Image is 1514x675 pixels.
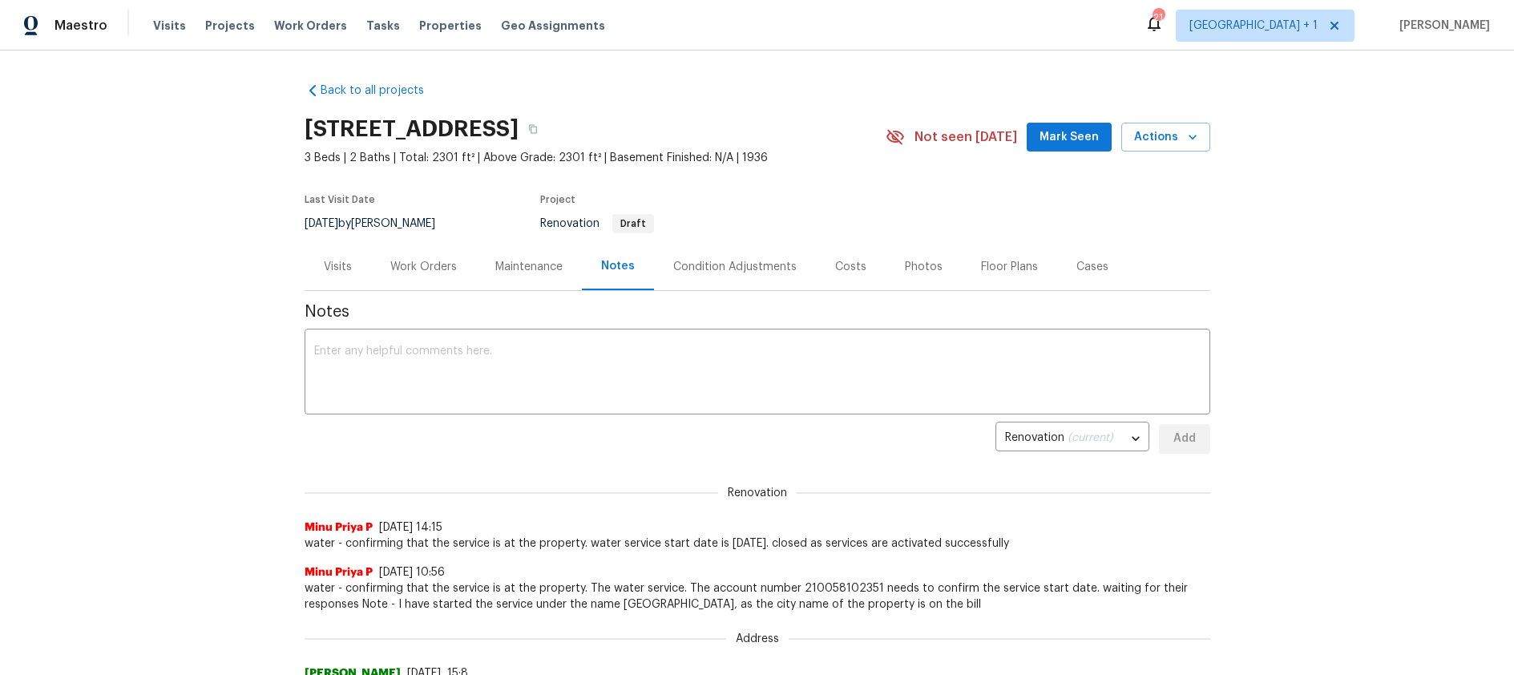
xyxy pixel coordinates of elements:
[1153,10,1164,26] div: 21
[305,218,338,229] span: [DATE]
[835,259,866,275] div: Costs
[673,259,797,275] div: Condition Adjustments
[274,18,347,34] span: Work Orders
[305,214,454,233] div: by [PERSON_NAME]
[305,121,519,137] h2: [STREET_ADDRESS]
[519,115,547,143] button: Copy Address
[1027,123,1112,152] button: Mark Seen
[601,258,635,274] div: Notes
[1189,18,1318,34] span: [GEOGRAPHIC_DATA] + 1
[205,18,255,34] span: Projects
[905,259,943,275] div: Photos
[379,522,442,533] span: [DATE] 14:15
[55,18,107,34] span: Maestro
[305,580,1210,612] span: water - confirming that the service is at the property. The water service. The account number 210...
[1076,259,1108,275] div: Cases
[1134,127,1197,148] span: Actions
[1121,123,1210,152] button: Actions
[305,195,375,204] span: Last Visit Date
[981,259,1038,275] div: Floor Plans
[366,20,400,31] span: Tasks
[1393,18,1490,34] span: [PERSON_NAME]
[305,304,1210,320] span: Notes
[305,536,1210,552] span: water - confirming that the service is at the property. water service start date is [DATE]. close...
[324,259,352,275] div: Visits
[379,567,445,578] span: [DATE] 10:56
[305,83,458,99] a: Back to all projects
[495,259,563,275] div: Maintenance
[614,219,652,228] span: Draft
[305,519,373,536] span: Minu Priya P
[540,195,575,204] span: Project
[1068,432,1113,443] span: (current)
[1040,127,1099,148] span: Mark Seen
[718,485,797,501] span: Renovation
[305,564,373,580] span: Minu Priya P
[726,631,789,647] span: Address
[419,18,482,34] span: Properties
[995,419,1149,459] div: Renovation (current)
[305,150,886,166] span: 3 Beds | 2 Baths | Total: 2301 ft² | Above Grade: 2301 ft² | Basement Finished: N/A | 1936
[390,259,457,275] div: Work Orders
[153,18,186,34] span: Visits
[540,218,654,229] span: Renovation
[914,129,1017,145] span: Not seen [DATE]
[501,18,605,34] span: Geo Assignments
